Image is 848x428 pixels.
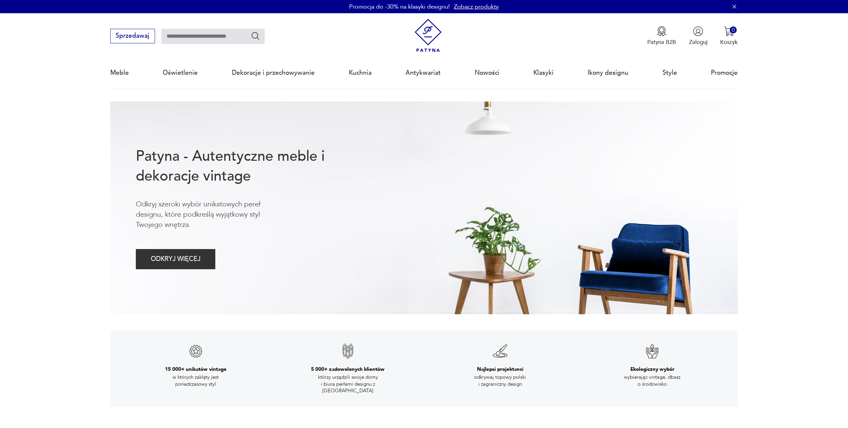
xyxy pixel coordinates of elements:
[616,374,689,387] p: wybierając vintage, dbasz o środowisko
[711,58,738,88] a: Promocje
[411,19,445,52] img: Patyna - sklep z meblami i dekoracjami vintage
[689,38,708,46] p: Zaloguj
[475,58,500,88] a: Nowości
[464,374,537,387] p: odkrywaj topowy polski i zagraniczny design
[720,26,738,46] button: 0Koszyk
[720,38,738,46] p: Koszyk
[110,34,155,39] a: Sprzedawaj
[136,249,216,269] button: ODKRYJ WIĘCEJ
[693,26,703,36] img: Ikonka użytkownika
[647,26,676,46] a: Ikona medaluPatyna B2B
[136,147,350,186] h1: Patyna - Autentyczne meble i dekoracje vintage
[730,26,737,33] div: 0
[647,38,676,46] p: Patyna B2B
[662,58,677,88] a: Style
[657,26,667,36] img: Ikona medalu
[533,58,554,88] a: Klasyki
[110,29,155,43] button: Sprzedawaj
[188,343,204,359] img: Znak gwarancji jakości
[644,343,660,359] img: Znak gwarancji jakości
[340,343,356,359] img: Znak gwarancji jakości
[311,366,385,372] h3: 5 000+ zadowolonych klientów
[165,366,227,372] h3: 15 000+ unikatów vintage
[647,26,676,46] button: Patyna B2B
[110,58,129,88] a: Meble
[159,374,232,387] p: w których zaklęty jest ponadczasowy styl
[492,343,508,359] img: Znak gwarancji jakości
[689,26,708,46] button: Zaloguj
[405,58,441,88] a: Antykwariat
[724,26,734,36] img: Ikona koszyka
[232,58,315,88] a: Dekoracje i przechowywanie
[251,31,260,41] button: Szukaj
[454,3,499,11] a: Zobacz produkty
[477,366,523,372] h3: Najlepsi projektanci
[349,3,450,11] p: Promocja do -30% na klasyki designu!
[136,257,216,262] a: ODKRYJ WIĘCEJ
[136,199,287,230] p: Odkryj szeroki wybór unikatowych pereł designu, które podkreślą wyjątkowy styl Twojego wnętrza.
[163,58,198,88] a: Oświetlenie
[311,374,384,394] p: którzy urządzili swoje domy i biura perłami designu z [GEOGRAPHIC_DATA]
[630,366,674,372] h3: Ekologiczny wybór
[349,58,372,88] a: Kuchnia
[588,58,628,88] a: Ikony designu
